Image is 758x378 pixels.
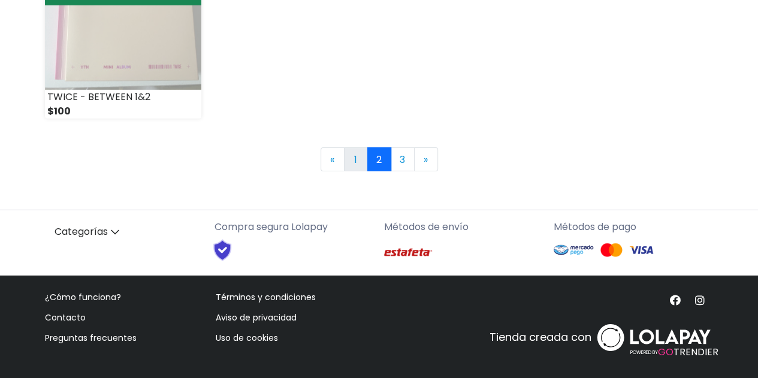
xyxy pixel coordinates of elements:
[215,220,375,234] p: Compra segura Lolapay
[45,291,121,303] a: ¿Cómo funciona?
[490,329,591,345] p: Tienda creada con
[629,243,653,258] img: Visa Logo
[45,220,205,244] a: Categorías
[344,147,368,171] a: 1
[384,220,544,234] p: Métodos de envío
[594,320,714,355] img: logo_white.svg
[391,147,415,171] a: 3
[216,332,278,344] a: Uso de cookies
[321,147,345,171] a: Previous
[384,239,432,266] img: Estafeta Logo
[554,239,594,262] img: Mercado Pago Logo
[554,220,714,234] p: Métodos de pago
[630,349,658,355] span: POWERED BY
[630,345,718,359] span: TRENDIER
[367,147,391,171] a: 2
[599,243,623,258] img: Mastercard Logo
[330,153,334,167] span: «
[45,104,201,119] div: $100
[424,153,428,167] span: »
[658,345,674,359] span: GO
[594,315,714,361] a: POWERED BYGOTRENDIER
[216,312,297,323] a: Aviso de privacidad
[45,332,137,344] a: Preguntas frecuentes
[414,147,438,171] a: Next
[45,90,201,104] div: TWICE - BETWEEN 1&2
[45,147,714,171] nav: Page navigation
[45,312,86,323] a: Contacto
[216,291,316,303] a: Términos y condiciones
[203,239,243,262] img: Shield Logo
